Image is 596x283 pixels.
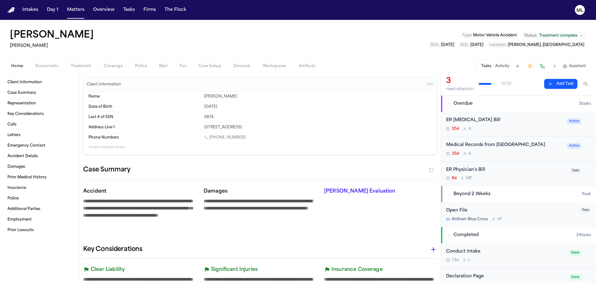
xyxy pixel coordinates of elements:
[501,81,511,86] span: 18 / 28
[5,204,74,214] a: Additional Parties
[159,64,167,69] span: Mail
[332,266,383,273] p: Insurance Coverage
[446,248,566,255] div: Conduct Intake
[324,188,437,195] p: [PERSON_NAME] Evaluation
[10,42,96,50] h2: [PERSON_NAME]
[460,32,519,39] button: Edit Type: Motor Vehicle Accident
[446,167,566,174] div: ER Physician's Bill
[204,115,432,120] div: 5874
[88,135,119,140] span: Phone Numbers
[91,266,125,273] p: Clear Liability
[569,64,586,69] span: Assistant
[425,80,435,89] button: Edit
[441,162,596,186] div: Open task: ER Physician's Bill
[567,118,581,124] span: Active
[10,30,94,41] button: Edit matter name
[5,77,74,87] a: Client Information
[5,215,74,225] a: Employment
[570,168,581,174] span: Todo
[5,162,74,172] a: Damages
[204,188,317,195] p: Damages
[204,135,246,140] a: Call 1 (513) 213-2309
[7,7,15,13] img: Finch Logo
[539,33,577,38] span: Treatment complete
[88,145,432,150] p: 7 empty fields not shown.
[521,32,586,39] button: Change status from Treatment complete
[582,192,591,197] span: 1 task
[441,202,596,227] div: Open task: Open File
[538,62,547,71] button: Make a Call
[83,165,130,175] h2: Case Summary
[83,188,196,195] p: Accident
[458,42,485,48] button: Edit SOL: 2027-05-17
[544,79,577,89] button: Add Task
[460,43,469,47] span: SOL :
[468,151,471,156] span: A
[462,34,472,37] span: Type :
[481,64,491,69] button: Tasks
[85,82,122,87] h3: Client Information
[441,43,454,47] span: [DATE]
[88,125,201,130] dt: Address Line 1
[569,250,581,256] span: Done
[580,207,591,213] span: Todo
[44,4,61,16] button: Day 1
[299,64,316,69] span: Artifacts
[431,43,440,47] span: DOL :
[452,258,459,263] span: 73d
[135,64,147,69] span: Police
[441,96,596,112] button: Overdue3tasks
[204,104,432,109] div: [DATE]
[466,176,472,181] span: M P
[567,143,581,149] span: Active
[473,34,517,37] span: Motor Vehicle Accident
[454,101,473,107] span: Overdue
[5,151,74,161] a: Accident Details
[121,4,137,16] button: Tasks
[580,79,591,89] button: Hide completed tasks (⌘⇧H)
[65,4,87,16] button: Matters
[446,76,474,86] div: 3
[141,4,158,16] button: Firms
[199,64,221,69] span: Case Setup
[5,225,74,235] a: Prior Lawsuits
[20,4,41,16] button: Intakes
[441,243,596,268] div: Open task: Conduct Intake
[576,233,591,238] span: 24 task s
[579,101,591,106] span: 3 task s
[233,64,250,69] span: Demand
[468,258,470,263] span: L
[446,273,566,280] div: Declaration Page
[88,115,201,120] dt: Last 4 of SSN
[441,186,596,202] button: Beyond 2 Weeks1task
[5,183,74,193] a: Insurance
[263,64,287,69] span: Workspaces
[446,87,474,92] div: need attention
[454,232,479,238] span: Completed
[569,274,581,280] span: Done
[490,43,507,47] span: Location :
[5,194,74,203] a: Police
[563,64,586,69] button: Assistant
[5,109,74,119] a: Key Considerations
[83,244,142,254] h2: Key Considerations
[470,43,483,47] span: [DATE]
[5,98,74,108] a: Representation
[446,117,563,124] div: ER [MEDICAL_DATA] Bill
[35,64,58,69] span: Documents
[88,104,201,109] dt: Date of Birth
[5,130,74,140] a: Letters
[104,64,123,69] span: Coverage
[7,7,15,13] a: Home
[526,62,534,71] button: Create Immediate Task
[204,125,432,130] div: [STREET_ADDRESS]
[71,64,91,69] span: Treatment
[204,94,432,99] div: [PERSON_NAME]
[446,142,563,149] div: Medical Records from [GEOGRAPHIC_DATA]
[524,33,537,38] span: Status:
[5,172,74,182] a: Prior Medical History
